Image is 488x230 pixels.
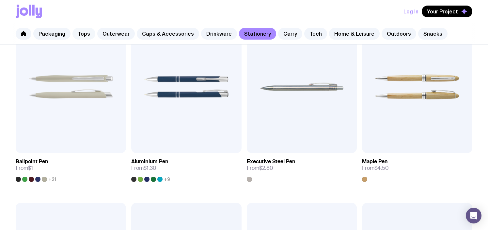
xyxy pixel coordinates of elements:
span: $1.30 [144,165,156,171]
a: Ballpoint PenFrom$1+21 [16,153,126,182]
a: Stationery [239,28,276,40]
h3: Maple Pen [362,158,388,165]
a: Executive Steel PenFrom$2.80 [247,153,357,182]
a: Home & Leisure [329,28,380,40]
a: Carry [278,28,302,40]
span: Your Project [427,8,458,15]
h3: Ballpoint Pen [16,158,48,165]
button: Log In [403,6,418,17]
a: Packaging [33,28,71,40]
a: Tech [304,28,327,40]
span: From [131,165,156,171]
span: From [362,165,389,171]
h3: Aluminium Pen [131,158,168,165]
span: $4.50 [374,165,389,171]
a: Caps & Accessories [137,28,199,40]
span: From [247,165,273,171]
span: +9 [164,177,170,182]
h3: Executive Steel Pen [247,158,295,165]
a: Maple PenFrom$4.50 [362,153,472,182]
a: Outerwear [97,28,135,40]
a: Tops [72,28,95,40]
a: Outdoors [382,28,416,40]
a: Drinkware [201,28,237,40]
span: +21 [48,177,56,182]
a: Snacks [418,28,448,40]
div: Open Intercom Messenger [466,208,481,223]
button: Your Project [422,6,472,17]
span: $1 [28,165,33,171]
span: From [16,165,33,171]
a: Aluminium PenFrom$1.30+9 [131,153,242,182]
span: $2.80 [259,165,273,171]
